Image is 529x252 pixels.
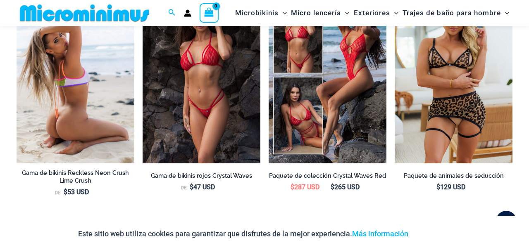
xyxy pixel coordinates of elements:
[184,9,191,17] a: Enlace del icono de la cuenta
[501,2,509,24] span: Alternar menú
[235,9,279,17] font: Microbikinis
[17,4,153,22] img: MM SHOP LOGO PLANO
[436,183,440,191] font: $
[200,3,219,22] a: Ver carrito de compras, vacío
[291,9,341,17] font: Micro lencería
[143,172,260,183] a: Gama de bikinis rojos Crystal Waves
[331,183,334,191] font: $
[404,172,504,179] font: Paquete de animales de seducción
[55,190,62,195] font: De:
[400,2,511,24] a: Trajes de baño para hombreAlternar menúAlternar menú
[354,9,390,17] font: Exteriores
[352,229,408,238] a: Más información
[395,172,512,183] a: Paquete de animales de seducción
[64,188,67,196] font: $
[190,183,193,191] font: $
[289,2,351,24] a: Micro lenceríaAlternar menúAlternar menú
[291,183,294,191] font: $
[181,185,188,191] font: De:
[232,1,512,25] nav: Navegación del sitio
[193,183,215,191] font: 47 USD
[415,224,451,244] button: Aceptar
[341,2,349,24] span: Alternar menú
[279,2,287,24] span: Alternar menú
[352,2,400,24] a: ExterioresAlternar menúAlternar menú
[151,172,252,179] font: Gama de bikinis rojos Crystal Waves
[78,229,352,238] font: Este sitio web utiliza cookies para garantizar que disfrutes de la mejor experiencia.
[269,172,386,179] font: Paquete de colección Crystal Waves Red
[294,183,319,191] font: 287 USD
[440,183,465,191] font: 129 USD
[67,188,89,196] font: 53 USD
[269,172,386,183] a: Paquete de colección Crystal Waves Red
[168,8,176,18] a: Enlace del icono de búsqueda
[233,2,289,24] a: MicrobikinisAlternar menúAlternar menú
[424,231,441,237] font: Aceptar
[334,183,360,191] font: 265 USD
[390,2,398,24] span: Alternar menú
[17,169,134,188] a: Gama de bikinis Reckless Neon Crush Lime Crush
[403,9,501,17] font: Trajes de baño para hombre
[22,169,129,184] font: Gama de bikinis Reckless Neon Crush Lime Crush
